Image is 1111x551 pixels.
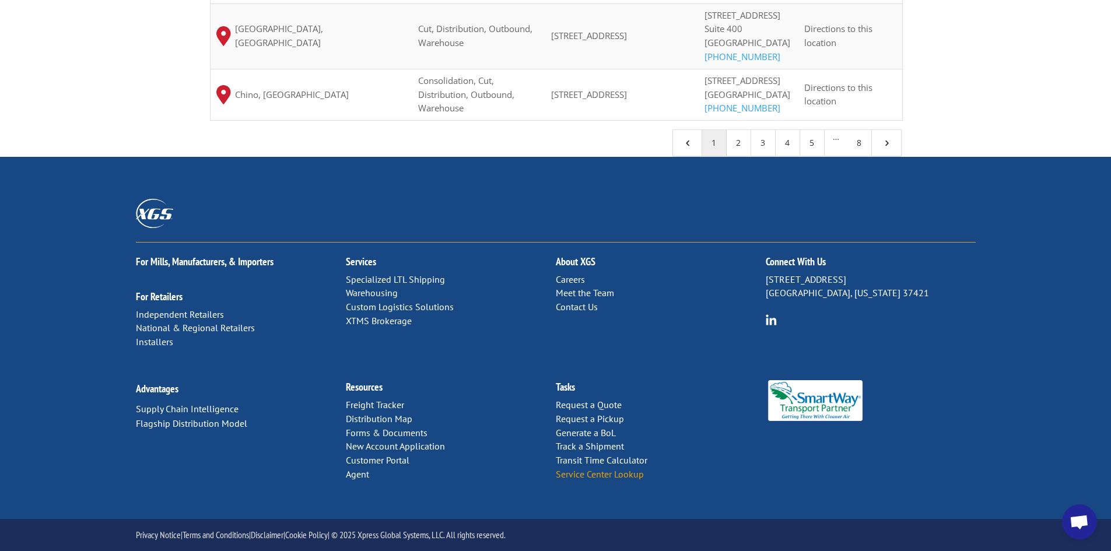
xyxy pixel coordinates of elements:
span: Directions to this location [804,82,872,107]
a: [PHONE_NUMBER] [705,102,780,114]
p: [STREET_ADDRESS] [GEOGRAPHIC_DATA], [US_STATE] 37421 [766,273,976,301]
img: group-6 [766,314,777,325]
span: [GEOGRAPHIC_DATA] [705,89,790,100]
img: XGS_Logos_ALL_2024_All_White [136,199,173,227]
h2: Connect With Us [766,257,976,273]
a: 8 [847,130,872,156]
a: Customer Portal [346,454,409,466]
a: About XGS [556,255,595,268]
span: [STREET_ADDRESS] [551,89,627,100]
a: 5 [800,130,825,156]
span: [GEOGRAPHIC_DATA], [GEOGRAPHIC_DATA] [235,22,406,50]
a: Service Center Lookup [556,468,644,480]
p: | | | | © 2025 Xpress Global Systems, LLC. All rights reserved. [136,527,976,543]
a: [PHONE_NUMBER] [705,51,780,62]
span: … [825,130,847,156]
a: Distribution Map [346,413,412,424]
a: Agent [346,468,369,480]
span: Consolidation, Cut, Distribution, Outbound, Warehouse [418,75,514,114]
a: Request a Quote [556,399,622,410]
a: 1 [702,130,727,156]
h2: Tasks [556,382,766,398]
span: 4 [682,138,693,148]
span: Suite 400 [705,23,742,34]
a: Supply Chain Intelligence [136,403,239,415]
img: xgs-icon-map-pin-red.svg [216,26,231,45]
a: Transit Time Calculator [556,454,647,466]
a: Disclaimer [251,529,283,541]
a: Track a Shipment [556,440,624,452]
a: Request a Pickup [556,413,624,424]
span: Chino, [GEOGRAPHIC_DATA] [235,88,349,102]
span: [GEOGRAPHIC_DATA] [705,37,790,48]
a: New Account Application [346,440,445,452]
a: Freight Tracker [346,399,404,410]
a: Generate a BoL [556,427,616,438]
a: For Retailers [136,290,183,303]
a: Forms & Documents [346,427,427,438]
a: Specialized LTL Shipping [346,273,445,285]
span: Directions to this location [804,23,872,48]
a: Privacy Notice [136,529,181,541]
a: For Mills, Manufacturers, & Importers [136,255,274,268]
a: XTMS Brokerage [346,315,412,327]
a: 2 [727,130,751,156]
span: [STREET_ADDRESS] [551,30,627,41]
div: Open chat [1062,504,1097,539]
span: [STREET_ADDRESS] [705,75,780,86]
a: Contact Us [556,301,598,313]
a: Advantages [136,382,178,395]
a: National & Regional Retailers [136,322,255,334]
a: Services [346,255,376,268]
a: Terms and Conditions [183,529,249,541]
a: Independent Retailers [136,308,224,320]
span: [STREET_ADDRESS] [705,9,780,21]
a: 4 [776,130,800,156]
a: Flagship Distribution Model [136,417,247,429]
a: Resources [346,380,383,394]
img: Smartway_Logo [766,380,865,421]
span: Cut, Distribution, Outbound, Warehouse [418,23,532,48]
a: Careers [556,273,585,285]
a: Installers [136,336,173,348]
a: Cookie Policy [285,529,328,541]
img: xgs-icon-map-pin-red.svg [216,85,231,104]
span: 5 [881,138,892,148]
a: Meet the Team [556,287,614,299]
a: Warehousing [346,287,398,299]
a: Custom Logistics Solutions [346,301,454,313]
a: 3 [751,130,776,156]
